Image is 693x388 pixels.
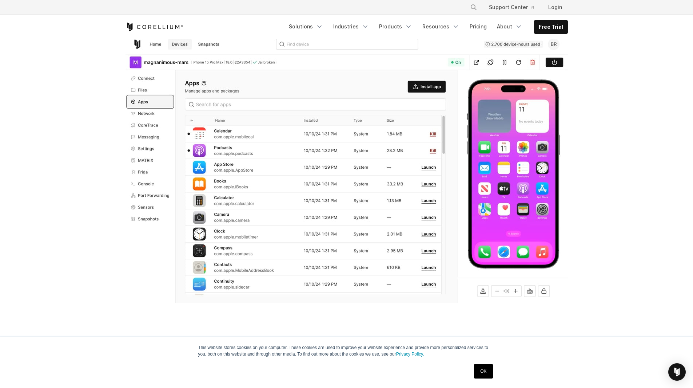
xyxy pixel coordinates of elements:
[126,23,183,31] a: Corellium Home
[465,20,491,33] a: Pricing
[493,20,527,33] a: About
[418,20,464,33] a: Resources
[483,1,539,14] a: Support Center
[126,35,568,303] img: iOS 18 Full Screenshot-1
[375,20,417,33] a: Products
[474,364,493,379] a: OK
[329,20,373,33] a: Industries
[396,352,424,357] a: Privacy Policy.
[467,1,480,14] button: Search
[198,344,495,357] p: This website stores cookies on your computer. These cookies are used to improve your website expe...
[284,20,568,34] div: Navigation Menu
[461,1,568,14] div: Navigation Menu
[284,20,327,33] a: Solutions
[668,363,686,381] div: Open Intercom Messenger
[542,1,568,14] a: Login
[534,20,567,34] a: Free Trial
